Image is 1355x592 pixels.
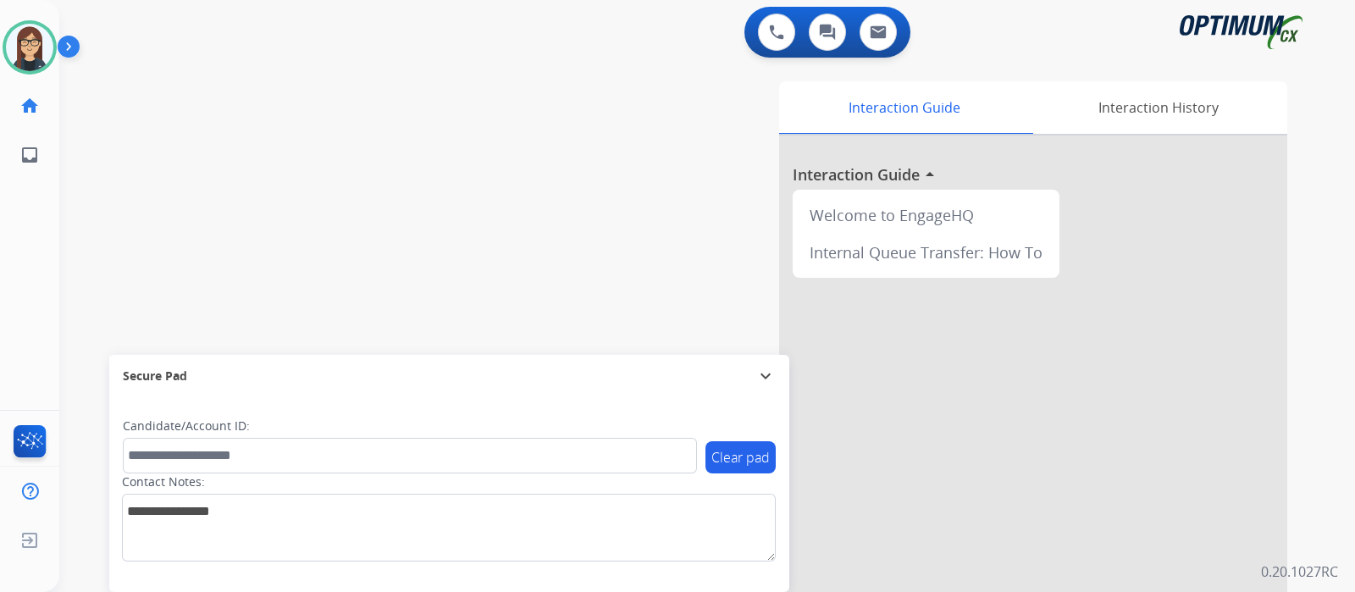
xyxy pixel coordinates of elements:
[779,81,1029,134] div: Interaction Guide
[19,96,40,116] mat-icon: home
[755,366,776,386] mat-icon: expand_more
[799,234,1053,271] div: Internal Queue Transfer: How To
[123,418,250,434] label: Candidate/Account ID:
[1261,562,1338,582] p: 0.20.1027RC
[1029,81,1287,134] div: Interaction History
[6,24,53,71] img: avatar
[123,368,187,385] span: Secure Pad
[705,441,776,473] button: Clear pad
[122,473,205,490] label: Contact Notes:
[19,145,40,165] mat-icon: inbox
[799,196,1053,234] div: Welcome to EngageHQ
